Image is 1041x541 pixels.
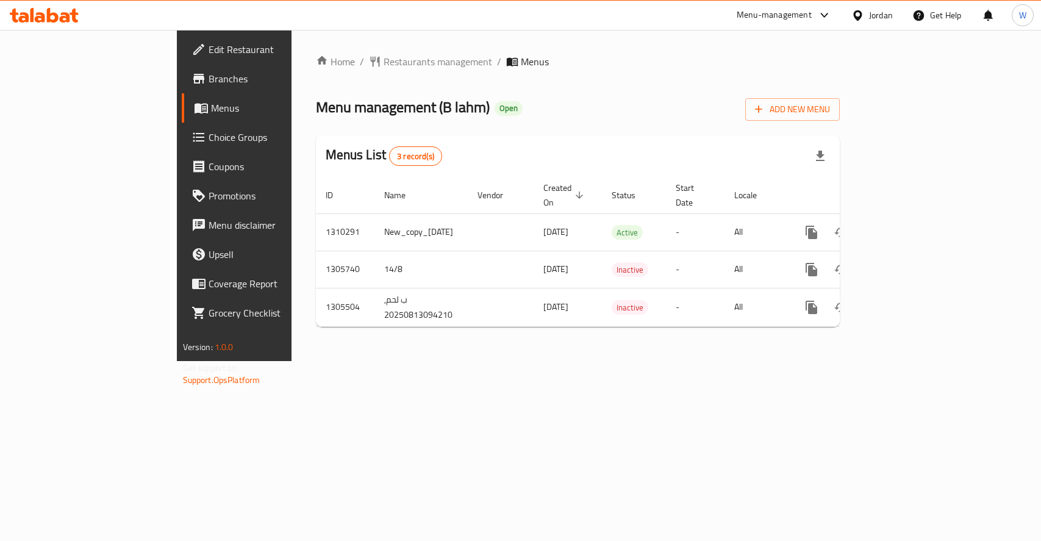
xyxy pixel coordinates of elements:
span: Choice Groups [209,130,341,145]
td: All [724,288,787,326]
span: Inactive [612,301,648,315]
span: Upsell [209,247,341,262]
span: Menu management ( B lahm ) [316,93,490,121]
span: Menu disclaimer [209,218,341,232]
span: Coverage Report [209,276,341,291]
a: Coverage Report [182,269,351,298]
a: Support.OpsPlatform [183,372,260,388]
a: Promotions [182,181,351,210]
button: Change Status [826,218,856,247]
span: Version: [183,339,213,355]
span: Get support on: [183,360,239,376]
button: Change Status [826,293,856,322]
a: Choice Groups [182,123,351,152]
div: Inactive [612,262,648,277]
td: - [666,251,724,288]
span: Locale [734,188,773,202]
nav: breadcrumb [316,54,840,69]
button: more [797,255,826,284]
span: Status [612,188,651,202]
span: 3 record(s) [390,151,442,162]
a: Upsell [182,240,351,269]
span: 1.0.0 [215,339,234,355]
h2: Menus List [326,146,442,166]
span: Restaurants management [384,54,492,69]
div: Total records count [389,146,442,166]
td: New_copy_[DATE] [374,213,468,251]
span: Branches [209,71,341,86]
div: Export file [806,142,835,171]
div: Menu-management [737,8,812,23]
a: Branches [182,64,351,93]
span: Name [384,188,421,202]
td: ب لحم, 20250813094210 [374,288,468,326]
span: Created On [543,181,587,210]
li: / [360,54,364,69]
td: All [724,251,787,288]
button: more [797,218,826,247]
div: Active [612,225,643,240]
th: Actions [787,177,924,214]
td: All [724,213,787,251]
table: enhanced table [316,177,924,327]
span: Coupons [209,159,341,174]
div: Inactive [612,300,648,315]
a: Menu disclaimer [182,210,351,240]
a: Restaurants management [369,54,492,69]
button: more [797,293,826,322]
td: - [666,213,724,251]
span: ID [326,188,349,202]
a: Coupons [182,152,351,181]
li: / [497,54,501,69]
span: W [1019,9,1026,22]
span: Menus [521,54,549,69]
span: Add New Menu [755,102,830,117]
div: Open [495,101,523,116]
a: Grocery Checklist [182,298,351,328]
a: Menus [182,93,351,123]
span: Open [495,103,523,113]
span: Menus [211,101,341,115]
td: - [666,288,724,326]
span: Edit Restaurant [209,42,341,57]
span: [DATE] [543,224,568,240]
div: Jordan [869,9,893,22]
span: Vendor [478,188,519,202]
span: Start Date [676,181,710,210]
span: Active [612,226,643,240]
span: [DATE] [543,299,568,315]
span: Inactive [612,263,648,277]
td: 14/8 [374,251,468,288]
span: Promotions [209,188,341,203]
span: [DATE] [543,261,568,277]
button: Add New Menu [745,98,840,121]
span: Grocery Checklist [209,306,341,320]
a: Edit Restaurant [182,35,351,64]
button: Change Status [826,255,856,284]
